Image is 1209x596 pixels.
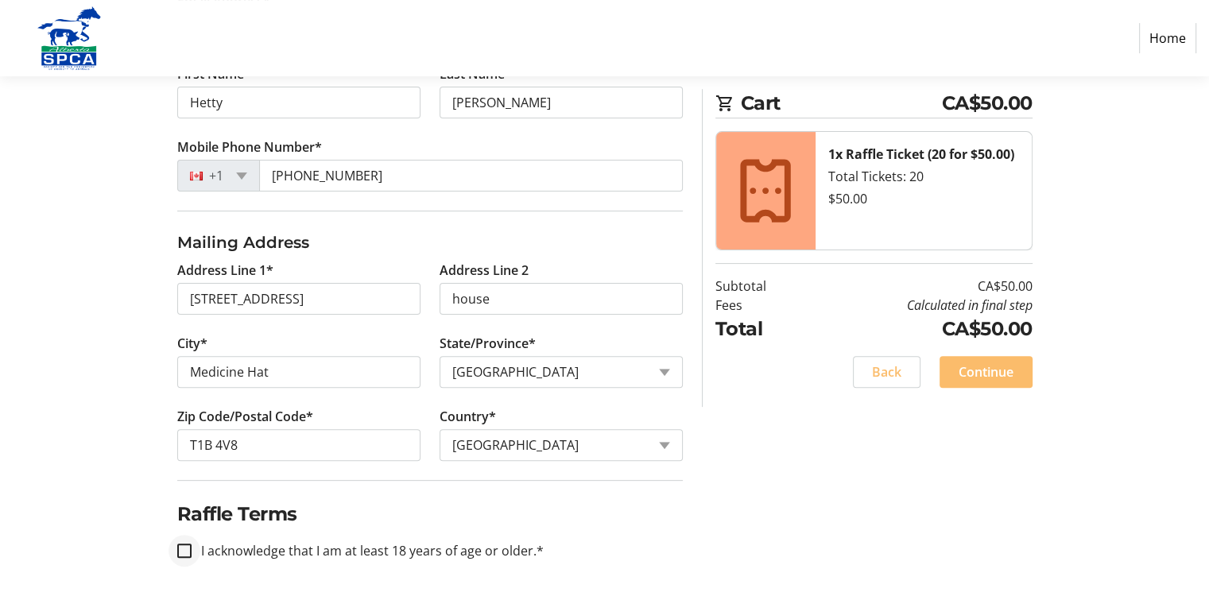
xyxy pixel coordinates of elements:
[940,356,1033,388] button: Continue
[853,356,920,388] button: Back
[259,160,683,192] input: (506) 234-5678
[807,315,1033,343] td: CA$50.00
[177,137,322,157] label: Mobile Phone Number*
[715,296,807,315] td: Fees
[715,315,807,343] td: Total
[440,407,496,426] label: Country*
[942,89,1033,118] span: CA$50.00
[807,296,1033,315] td: Calculated in final step
[13,6,126,70] img: Alberta SPCA's Logo
[807,277,1033,296] td: CA$50.00
[828,189,1019,208] div: $50.00
[440,261,529,280] label: Address Line 2
[177,334,207,353] label: City*
[959,362,1013,381] span: Continue
[872,362,901,381] span: Back
[741,89,942,118] span: Cart
[177,407,313,426] label: Zip Code/Postal Code*
[177,261,273,280] label: Address Line 1*
[177,356,420,388] input: City
[440,334,536,353] label: State/Province*
[192,541,544,560] label: I acknowledge that I am at least 18 years of age or older.*
[177,283,420,315] input: Address
[715,277,807,296] td: Subtotal
[177,429,420,461] input: Zip or Postal Code
[177,500,683,528] h2: Raffle Terms
[828,145,1014,163] strong: 1x Raffle Ticket (20 for $50.00)
[1139,23,1196,53] a: Home
[828,167,1019,186] div: Total Tickets: 20
[177,230,683,254] h3: Mailing Address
